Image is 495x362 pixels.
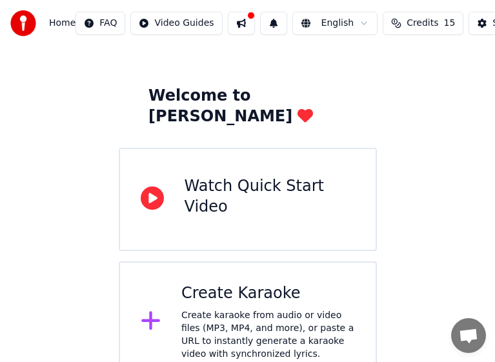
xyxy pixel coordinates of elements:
div: Create karaoke from audio or video files (MP3, MP4, and more), or paste a URL to instantly genera... [181,309,355,361]
img: youka [10,10,36,36]
div: Open chat [451,318,486,353]
div: Welcome to [PERSON_NAME] [148,86,347,127]
span: Credits [407,17,438,30]
span: 15 [444,17,456,30]
div: Create Karaoke [181,283,355,304]
button: FAQ [76,12,125,35]
nav: breadcrumb [49,17,76,30]
div: Watch Quick Start Video [185,176,355,217]
button: Credits15 [383,12,463,35]
span: Home [49,17,76,30]
button: Video Guides [130,12,222,35]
